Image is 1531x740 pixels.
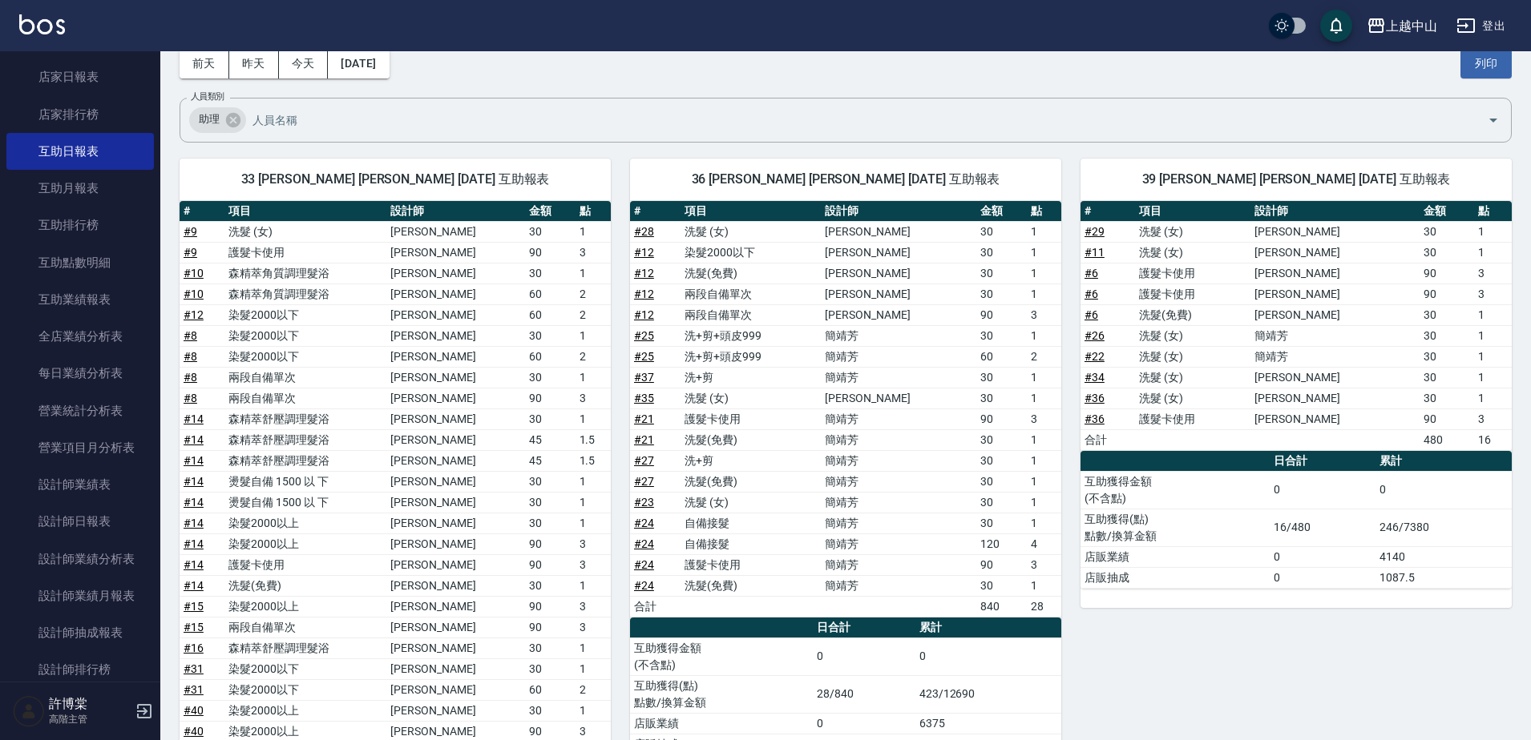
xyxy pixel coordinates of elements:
a: #29 [1085,225,1105,238]
a: #12 [634,246,654,259]
td: [PERSON_NAME] [1250,242,1419,263]
td: 1 [1027,242,1061,263]
td: 3 [576,554,611,575]
td: 兩段自備單次 [681,284,821,304]
th: 項目 [1135,201,1250,222]
a: 設計師排行榜 [6,651,154,688]
td: 洗髮 (女) [1135,221,1250,242]
span: 36 [PERSON_NAME] [PERSON_NAME] [DATE] 互助報表 [649,171,1042,187]
td: 30 [976,221,1027,242]
a: 互助月報表 [6,170,154,207]
td: 1 [1027,221,1061,242]
table: a dense table [1081,451,1512,589]
a: #6 [1085,288,1098,300]
td: 1 [1027,492,1061,513]
a: #14 [184,517,204,529]
a: #14 [184,412,204,425]
a: #21 [634,433,654,446]
a: #6 [1085,267,1098,280]
th: 點 [1474,201,1512,222]
td: [PERSON_NAME] [386,429,525,450]
td: [PERSON_NAME] [386,471,525,492]
a: #35 [634,392,654,404]
td: 3 [1027,554,1061,575]
td: 3 [1474,263,1512,284]
td: 1 [1027,450,1061,471]
div: 助理 [189,107,246,133]
td: 洗髮(免費) [681,471,821,492]
td: 洗髮 (女) [1135,388,1250,408]
td: 簡靖芳 [821,325,976,346]
td: 森精萃角質調理髮浴 [224,263,386,284]
button: 今天 [279,49,329,78]
td: 2 [576,304,611,325]
button: 前天 [180,49,229,78]
td: 30 [976,513,1027,533]
td: [PERSON_NAME] [1250,284,1419,304]
td: 簡靖芳 [821,346,976,367]
td: 1.5 [576,450,611,471]
a: #21 [634,412,654,425]
td: 合計 [1081,429,1135,450]
td: 1 [1027,284,1061,304]
td: 1 [1474,221,1512,242]
a: 互助點數明細 [6,244,154,281]
td: 3 [1474,408,1512,429]
td: 30 [976,492,1027,513]
a: #8 [184,392,197,404]
a: #36 [1085,412,1105,425]
td: 1 [576,408,611,429]
td: 3 [576,388,611,408]
td: 簡靖芳 [821,429,976,450]
a: 店家排行榜 [6,96,154,133]
td: 30 [976,367,1027,388]
td: [PERSON_NAME] [386,367,525,388]
td: 簡靖芳 [1250,346,1419,367]
td: 洗+剪+頭皮999 [681,346,821,367]
a: #11 [1085,246,1105,259]
a: #14 [184,454,204,467]
td: 30 [976,471,1027,492]
th: 設計師 [386,201,525,222]
td: 洗髮 (女) [1135,346,1250,367]
th: # [180,201,224,222]
a: 設計師業績分析表 [6,541,154,577]
td: [PERSON_NAME] [386,388,525,408]
td: 染髮2000以下 [681,242,821,263]
td: [PERSON_NAME] [1250,408,1419,429]
td: 護髮卡使用 [224,554,386,575]
a: 互助排行榜 [6,207,154,243]
a: #31 [184,662,204,675]
a: #23 [634,496,654,509]
td: 1 [1474,388,1512,408]
button: save [1320,10,1352,42]
a: #15 [184,621,204,633]
td: 30 [1420,367,1474,388]
a: #14 [184,433,204,446]
td: [PERSON_NAME] [1250,221,1419,242]
td: 30 [525,263,575,284]
a: #12 [634,308,654,321]
td: 30 [525,513,575,533]
a: #26 [1085,329,1105,342]
td: 90 [525,388,575,408]
td: 1 [1474,242,1512,263]
table: a dense table [1081,201,1512,451]
a: #14 [184,579,204,592]
th: 項目 [224,201,386,222]
td: 洗髮 (女) [1135,325,1250,346]
td: 480 [1420,429,1474,450]
a: #12 [184,308,204,321]
td: [PERSON_NAME] [1250,304,1419,325]
span: 39 [PERSON_NAME] [PERSON_NAME] [DATE] 互助報表 [1100,171,1493,187]
td: 洗髮 (女) [1135,367,1250,388]
a: #8 [184,350,197,363]
td: 60 [525,304,575,325]
td: 簡靖芳 [821,367,976,388]
td: 30 [1420,304,1474,325]
td: 30 [1420,346,1474,367]
a: 店家日報表 [6,58,154,95]
td: [PERSON_NAME] [1250,263,1419,284]
td: 1 [576,263,611,284]
td: 90 [976,408,1027,429]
